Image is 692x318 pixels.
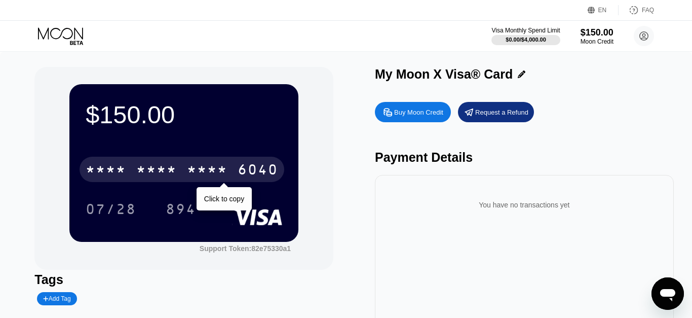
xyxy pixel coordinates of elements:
div: Buy Moon Credit [394,108,443,117]
div: EN [598,7,607,14]
div: $150.00Moon Credit [581,27,613,45]
div: FAQ [619,5,654,15]
div: Payment Details [375,150,674,165]
div: Click to copy [204,195,244,203]
div: Support Token: 82e75330a1 [200,244,291,253]
div: $0.00 / $4,000.00 [506,37,546,43]
div: Visa Monthly Spend Limit$0.00/$4,000.00 [491,27,560,45]
div: $150.00 [86,100,282,129]
div: 6040 [238,163,278,179]
div: Request a Refund [475,108,528,117]
div: Tags [34,272,333,287]
div: Moon Credit [581,38,613,45]
div: Add Tag [37,292,76,305]
div: $150.00 [581,27,613,38]
div: FAQ [642,7,654,14]
div: 07/28 [78,196,144,222]
div: 894 [158,196,204,222]
div: Visa Monthly Spend Limit [491,27,560,34]
iframe: Button to launch messaging window [651,277,684,310]
div: My Moon X Visa® Card [375,67,513,82]
div: 07/28 [86,202,136,219]
div: Add Tag [43,295,70,302]
div: You have no transactions yet [383,191,666,219]
div: 894 [166,202,196,219]
div: Request a Refund [458,102,534,122]
div: Support Token:82e75330a1 [200,244,291,253]
div: Buy Moon Credit [375,102,451,122]
div: EN [588,5,619,15]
